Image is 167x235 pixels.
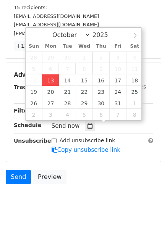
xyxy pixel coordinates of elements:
[42,63,59,74] span: October 6, 2025
[14,31,99,36] small: [EMAIL_ADDRESS][DOMAIN_NAME]
[26,44,42,49] span: Sun
[59,97,76,109] span: October 28, 2025
[59,63,76,74] span: October 7, 2025
[76,97,92,109] span: October 29, 2025
[76,52,92,63] span: October 1, 2025
[14,22,99,27] small: [EMAIL_ADDRESS][DOMAIN_NAME]
[26,109,42,120] span: November 2, 2025
[109,109,126,120] span: November 7, 2025
[6,170,31,184] a: Send
[76,86,92,97] span: October 22, 2025
[26,63,42,74] span: October 5, 2025
[126,44,143,49] span: Sat
[59,52,76,63] span: September 30, 2025
[42,74,59,86] span: October 13, 2025
[76,74,92,86] span: October 15, 2025
[42,109,59,120] span: November 3, 2025
[91,31,118,39] input: Year
[59,74,76,86] span: October 14, 2025
[109,86,126,97] span: October 24, 2025
[92,109,109,120] span: November 6, 2025
[42,52,59,63] span: September 29, 2025
[126,74,143,86] span: October 18, 2025
[92,63,109,74] span: October 9, 2025
[26,74,42,86] span: October 12, 2025
[14,122,41,128] strong: Schedule
[92,52,109,63] span: October 2, 2025
[14,138,51,144] strong: Unsubscribe
[109,52,126,63] span: October 3, 2025
[42,44,59,49] span: Mon
[92,74,109,86] span: October 16, 2025
[14,5,47,10] small: 15 recipients:
[26,86,42,97] span: October 19, 2025
[126,97,143,109] span: November 1, 2025
[126,63,143,74] span: October 11, 2025
[33,170,66,184] a: Preview
[109,74,126,86] span: October 17, 2025
[59,109,76,120] span: November 4, 2025
[129,198,167,235] iframe: Chat Widget
[109,44,126,49] span: Fri
[14,41,46,51] a: +12 more
[76,44,92,49] span: Wed
[109,97,126,109] span: October 31, 2025
[60,137,115,145] label: Add unsubscribe link
[14,71,153,79] h5: Advanced
[42,86,59,97] span: October 20, 2025
[92,44,109,49] span: Thu
[76,63,92,74] span: October 8, 2025
[59,44,76,49] span: Tue
[126,52,143,63] span: October 4, 2025
[42,97,59,109] span: October 27, 2025
[14,84,39,90] strong: Tracking
[59,86,76,97] span: October 21, 2025
[76,109,92,120] span: November 5, 2025
[109,63,126,74] span: October 10, 2025
[92,86,109,97] span: October 23, 2025
[52,122,80,129] span: Send now
[126,86,143,97] span: October 25, 2025
[14,13,99,19] small: [EMAIL_ADDRESS][DOMAIN_NAME]
[126,109,143,120] span: November 8, 2025
[26,97,42,109] span: October 26, 2025
[92,97,109,109] span: October 30, 2025
[52,146,120,153] a: Copy unsubscribe link
[26,52,42,63] span: September 28, 2025
[14,108,33,114] strong: Filters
